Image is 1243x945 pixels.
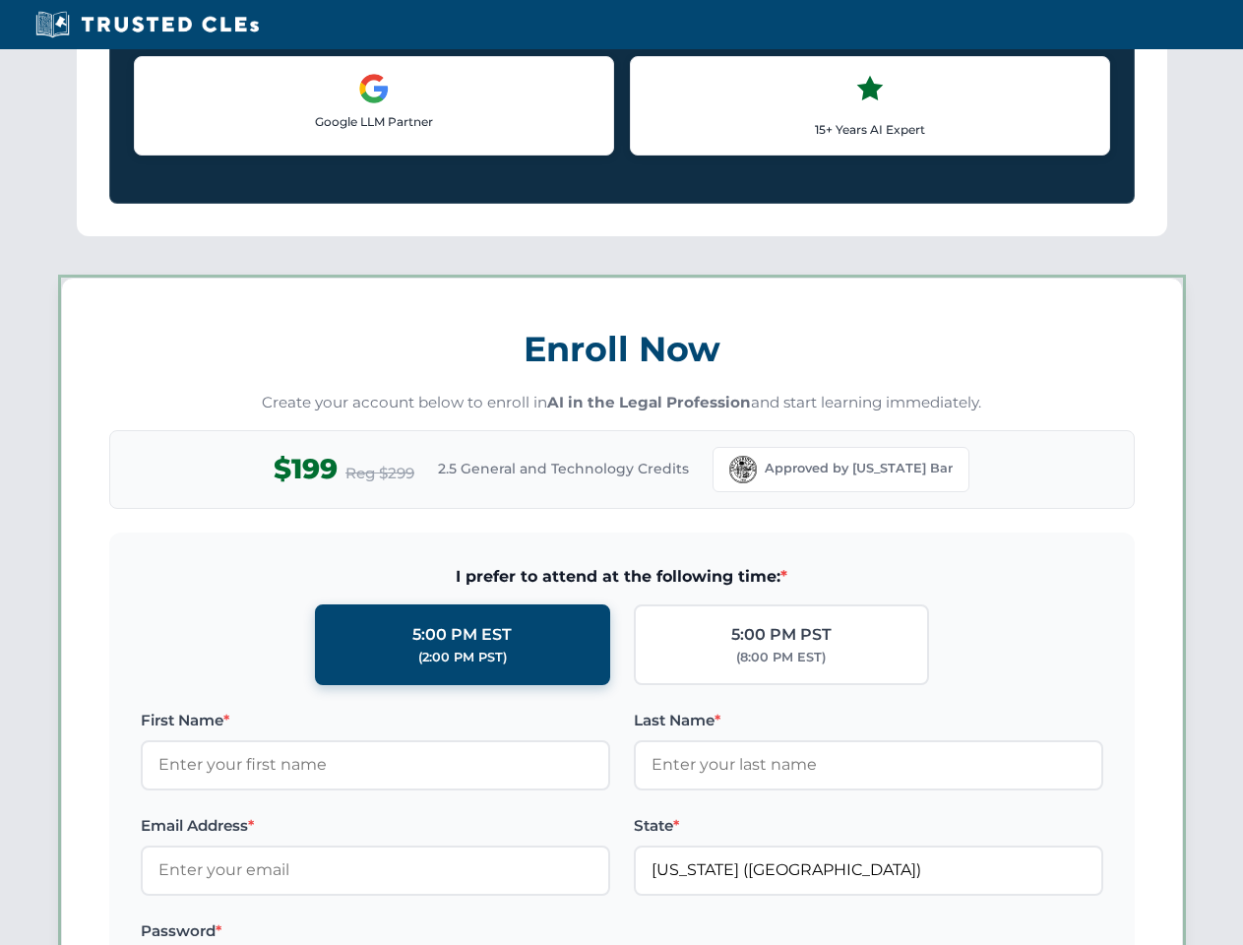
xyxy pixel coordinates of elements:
span: 2.5 General and Technology Credits [438,458,689,479]
span: Reg $299 [345,462,414,485]
label: Password [141,919,610,943]
span: $199 [274,447,338,491]
img: Florida Bar [729,456,757,483]
p: 15+ Years AI Expert [647,120,1093,139]
label: First Name [141,709,610,732]
input: Enter your email [141,846,610,895]
label: Email Address [141,814,610,838]
input: Enter your first name [141,740,610,789]
div: (2:00 PM PST) [418,648,507,667]
div: 5:00 PM PST [731,622,832,648]
span: I prefer to attend at the following time: [141,564,1103,590]
input: Florida (FL) [634,846,1103,895]
label: Last Name [634,709,1103,732]
span: Approved by [US_STATE] Bar [765,459,953,478]
label: State [634,814,1103,838]
img: Trusted CLEs [30,10,265,39]
div: (8:00 PM EST) [736,648,826,667]
h3: Enroll Now [109,318,1135,380]
img: Google [358,73,390,104]
strong: AI in the Legal Profession [547,393,751,411]
p: Google LLM Partner [151,112,597,131]
input: Enter your last name [634,740,1103,789]
div: 5:00 PM EST [412,622,512,648]
p: Create your account below to enroll in and start learning immediately. [109,392,1135,414]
